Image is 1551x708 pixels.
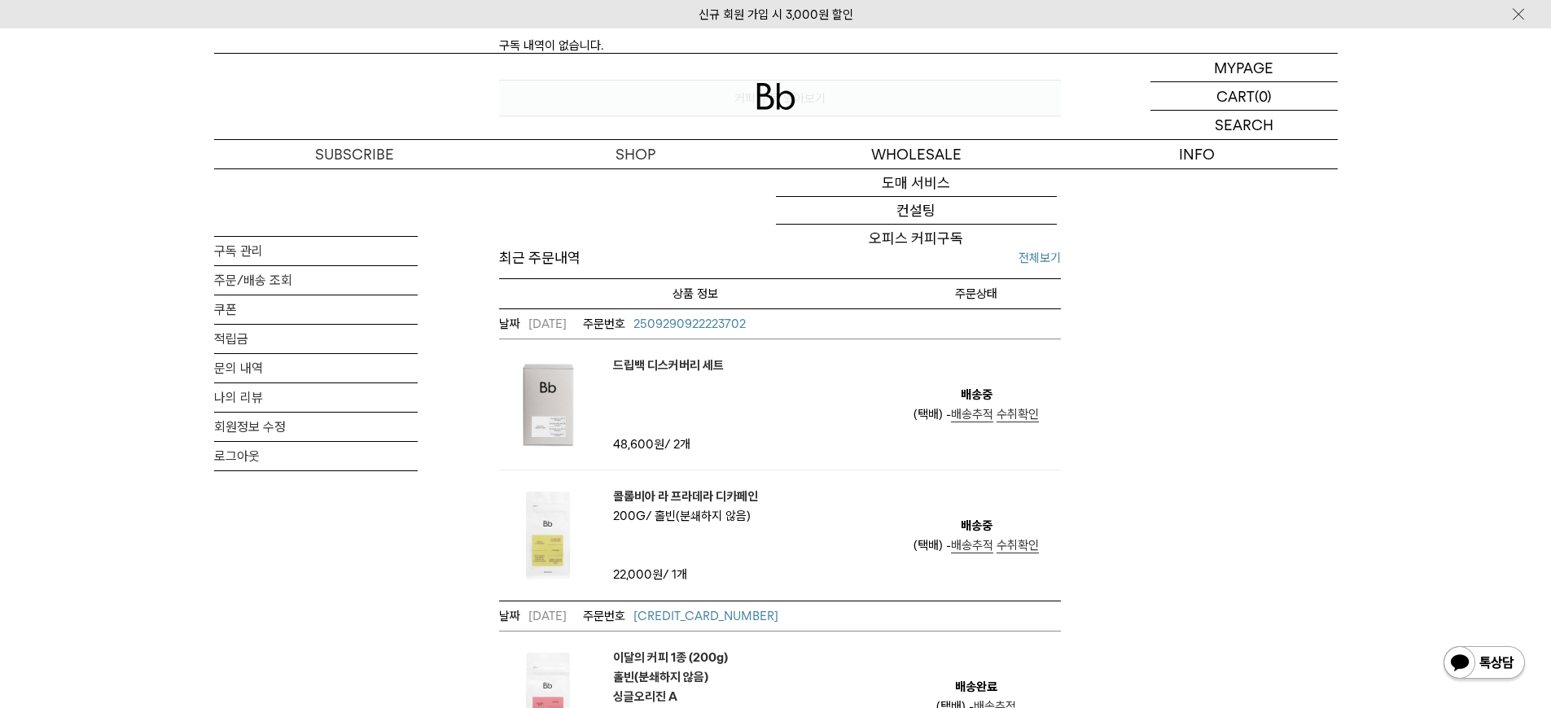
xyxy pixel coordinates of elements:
a: 이달의 커피 1종 (200g)홀빈(분쇄하지 않음)싱글오리진 A [613,648,728,706]
a: 적립금 [214,325,418,353]
div: (택배) - [914,535,1039,555]
em: 배송중 [961,516,992,535]
a: 신규 회원 가입 시 3,000원 할인 [699,7,853,22]
strong: 48,600원 [613,437,664,452]
span: [CREDIT_CARD_NUMBER] [633,609,778,623]
img: 콜롬비아 라 프라데라 디카페인 [499,487,597,584]
p: SEARCH [1215,111,1273,139]
em: [DATE] [499,314,567,334]
a: 주문/배송 조회 [214,266,418,295]
a: 구독 관리 [214,237,418,265]
p: MYPAGE [1214,54,1273,81]
a: MYPAGE [1150,54,1338,82]
em: [DATE] [499,606,567,626]
em: 배송완료 [955,677,997,697]
p: (0) [1255,82,1272,110]
span: 2509290922223702 [633,317,746,331]
th: 상품명/옵션 [499,278,892,308]
td: / 1개 [613,565,687,584]
a: 회원정보 수정 [214,413,418,441]
a: SHOP [495,140,776,168]
span: 홀빈(분쇄하지 않음) [655,509,751,523]
a: 수취확인 [997,407,1039,422]
p: INFO [1057,140,1338,168]
img: 로고 [756,83,795,110]
a: 나의 리뷰 [214,383,418,412]
a: 수취확인 [997,538,1039,553]
img: 드립백 디스커버리 세트 [499,356,597,453]
em: 배송중 [961,385,992,404]
a: 드립백 디스커버리 세트 [613,356,724,375]
a: 전체보기 [1019,248,1061,268]
a: SUBSCRIBE [214,140,495,168]
strong: 22,000원 [613,567,663,582]
div: (택배) - [914,404,1039,424]
img: 카카오톡 채널 1:1 채팅 버튼 [1442,645,1527,684]
a: 콜롬비아 라 프라데라 디카페인 [613,487,758,506]
span: 200g [613,509,651,523]
a: 문의 내역 [214,354,418,382]
a: 로그아웃 [214,442,418,470]
p: WHOLESALE [776,140,1057,168]
em: 이달의 커피 1종 (200g) 홀빈(분쇄하지 않음) 싱글오리진 A [613,648,728,706]
a: 쿠폰 [214,295,418,324]
a: 컨설팅 [776,197,1057,225]
th: 주문상태 [892,278,1061,308]
a: 배송추적 [951,407,993,422]
a: 배송추적 [951,538,993,553]
a: 도매 서비스 [776,169,1057,197]
a: [CREDIT_CARD_NUMBER] [583,606,778,626]
td: / 2개 [613,435,751,454]
a: 오피스 커피구독 [776,225,1057,252]
p: CART [1216,82,1255,110]
span: 최근 주문내역 [499,247,581,270]
a: CART (0) [1150,82,1338,111]
a: 2509290922223702 [583,314,746,334]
